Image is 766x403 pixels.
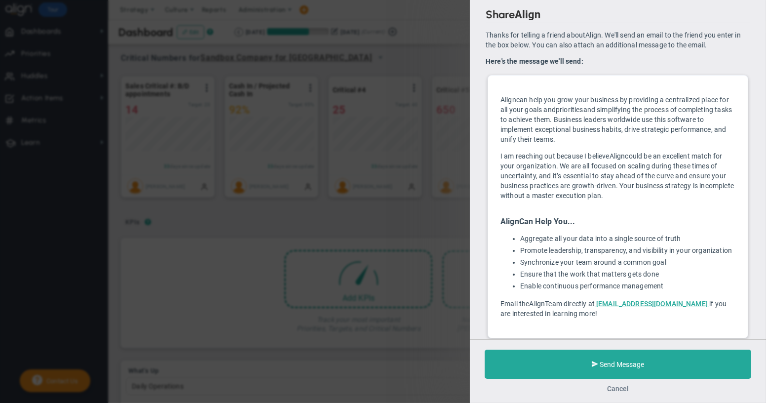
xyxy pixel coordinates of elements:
[585,31,601,39] span: Align
[500,151,735,201] p: I am reaching out because I believe could be an excellent match for your organization. We are all...
[610,152,625,160] span: Align
[500,95,735,144] p: can help you grow your business by providing a centralized place for all your goals and and simpl...
[520,234,735,243] li: Aggregate all your data into a single source of truth
[556,106,583,114] span: priorities
[486,8,750,23] h2: Share
[520,270,735,279] li: Ensure that the work that matters gets done
[486,57,750,66] h4: Here's the message we'll send:
[595,300,709,308] a: [EMAIL_ADDRESS][DOMAIN_NAME]
[485,350,751,379] button: Send Message
[529,300,545,308] span: Align
[500,299,735,319] p: Email the Team directly at if you are interested in learning more!
[520,246,735,255] li: Promote leadership, transparency, and visibility in your organization
[607,385,629,393] button: Cancel
[520,282,735,291] li: Enable continuous performance management
[515,8,541,21] span: Align
[500,217,575,226] b: Can Help You...
[500,217,519,226] span: Align
[486,30,750,50] p: Thanks for telling a friend about . We'll send an email to the friend you enter in the box below....
[600,361,644,368] span: Send Message
[596,300,708,308] span: [EMAIL_ADDRESS][DOMAIN_NAME]
[520,258,735,267] li: Synchronize your team around a common goal
[500,96,516,104] span: Align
